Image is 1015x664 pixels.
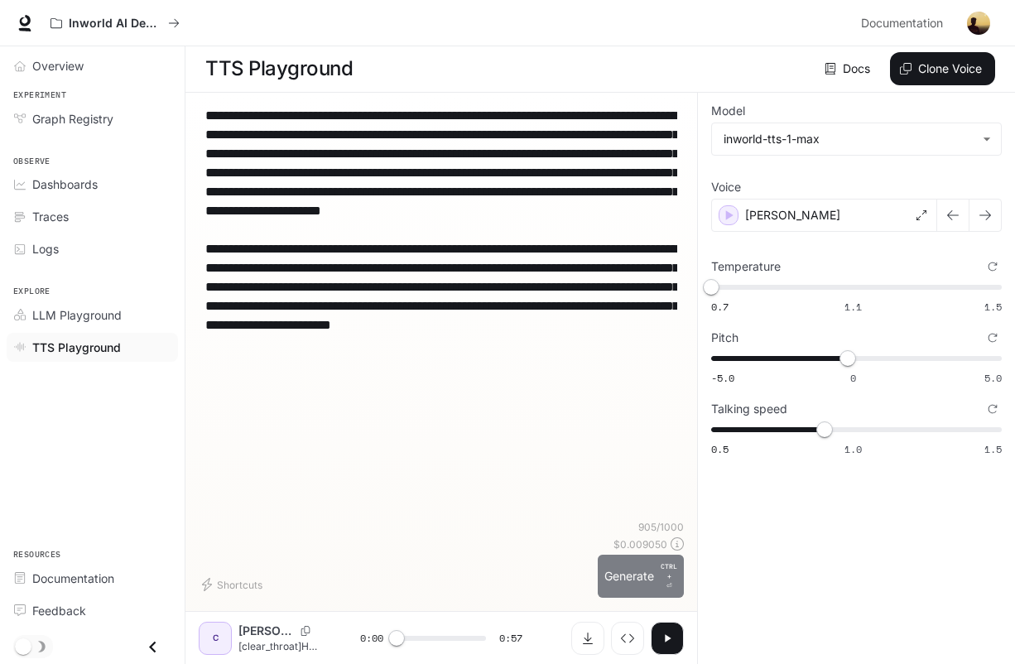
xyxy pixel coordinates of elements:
[32,208,69,225] span: Traces
[7,170,178,199] a: Dashboards
[598,555,684,598] button: GenerateCTRL +⏎
[205,52,353,85] h1: TTS Playground
[711,403,787,415] p: Talking speed
[69,17,161,31] p: Inworld AI Demos
[962,7,995,40] button: User avatar
[32,57,84,75] span: Overview
[294,626,317,636] button: Copy Voice ID
[7,564,178,593] a: Documentation
[890,52,995,85] button: Clone Voice
[32,602,86,619] span: Feedback
[32,306,122,324] span: LLM Playground
[32,240,59,257] span: Logs
[7,234,178,263] a: Logs
[7,333,178,362] a: TTS Playground
[32,110,113,128] span: Graph Registry
[32,570,114,587] span: Documentation
[984,329,1002,347] button: Reset to default
[711,442,729,456] span: 0.5
[854,7,955,40] a: Documentation
[984,257,1002,276] button: Reset to default
[711,105,745,117] p: Model
[724,131,974,147] div: inworld-tts-1-max
[611,622,644,655] button: Inspect
[711,181,741,193] p: Voice
[984,400,1002,418] button: Reset to default
[360,630,383,647] span: 0:00
[661,561,677,581] p: CTRL +
[711,371,734,385] span: -5.0
[984,442,1002,456] span: 1.5
[7,202,178,231] a: Traces
[7,104,178,133] a: Graph Registry
[861,13,943,34] span: Documentation
[134,630,171,664] button: Close drawer
[711,300,729,314] span: 0.7
[43,7,187,40] button: All workspaces
[15,637,31,655] span: Dark mode toggle
[984,300,1002,314] span: 1.5
[32,176,98,193] span: Dashboards
[7,301,178,330] a: LLM Playground
[745,207,840,224] p: [PERSON_NAME]
[32,339,121,356] span: TTS Playground
[984,371,1002,385] span: 5.0
[202,625,228,652] div: C
[571,622,604,655] button: Download audio
[844,300,862,314] span: 1.1
[638,520,684,534] p: 905 / 1000
[7,51,178,80] a: Overview
[850,371,856,385] span: 0
[712,123,1001,155] div: inworld-tts-1-max
[7,596,178,625] a: Feedback
[238,639,320,653] p: [clear_throat]Hey guys, tonight, we’re stepping into a world that’s part history lesson, part cau...
[199,571,269,598] button: Shortcuts
[238,623,294,639] p: [PERSON_NAME]
[844,442,862,456] span: 1.0
[661,561,677,591] p: ⏎
[499,630,522,647] span: 0:57
[613,537,667,551] p: $ 0.009050
[711,261,781,272] p: Temperature
[711,332,738,344] p: Pitch
[821,52,877,85] a: Docs
[967,12,990,35] img: User avatar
